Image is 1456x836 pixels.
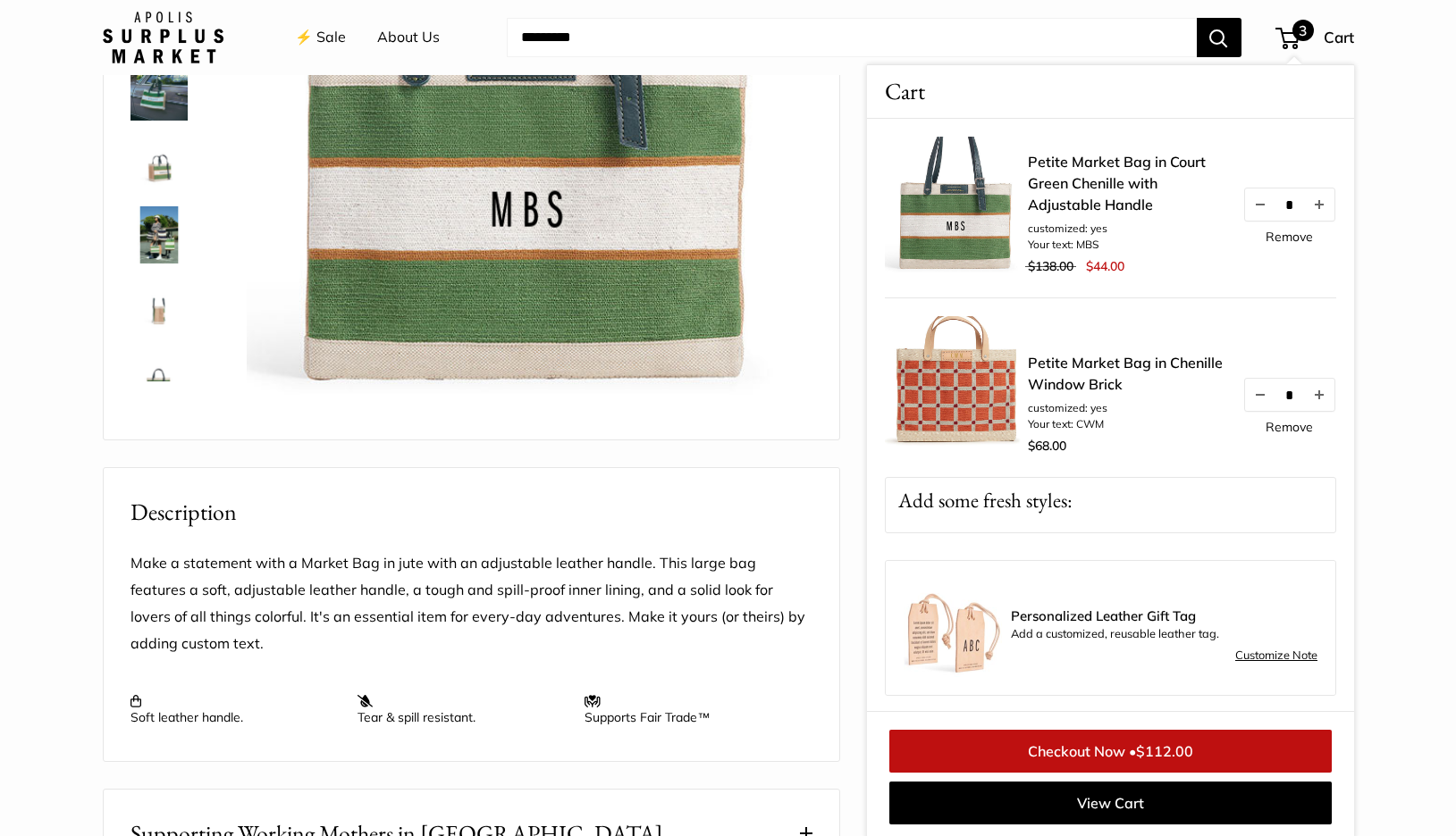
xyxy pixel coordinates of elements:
span: $112.00 [1136,742,1193,760]
span: $68.00 [1028,438,1066,454]
p: Make a statement with a Market Bag in jute with an adjustable leather handle. This large bag feat... [130,550,812,657]
span: 3 [1292,20,1314,41]
span: Cart [1324,28,1354,46]
div: Add a customized, reusable leather tag. [1011,609,1317,645]
img: Petite Market Bag in Court Green Chenille with Adjustable Handle [130,135,188,192]
img: Petite Market Bag in Court Green Chenille with Adjustable Handle [130,206,188,263]
button: Increase quantity by 1 [1303,379,1334,411]
p: Supports Fair Trade™ [585,693,794,725]
a: View Cart [889,782,1332,824]
a: Petite Market Bag in Court Green Chenille with Adjustable Handle [127,203,191,267]
a: ⚡️ Sale [295,24,346,51]
a: Petite Market Bag in Court Green Chenille with Adjustable Handle [127,131,191,196]
button: Decrease quantity by 1 [1244,379,1275,411]
img: Petite Market Bag in Court Green Chenille with Adjustable Handle [130,278,188,335]
span: $138.00 [1028,258,1073,274]
input: Search... [507,18,1197,57]
p: Add some fresh styles: [886,478,1335,523]
input: Quantity [1275,196,1303,212]
a: Remove [1266,421,1313,433]
button: Search [1197,18,1241,57]
a: Customize Note [1235,645,1317,666]
li: customized: yes [1028,221,1225,237]
button: Increase quantity by 1 [1303,188,1334,221]
li: Your text: CWM [1028,416,1225,432]
a: Petite Market Bag in Chenille Window Brick [1028,352,1225,395]
a: Petite Market Bag in Court Green Chenille with Adjustable Handle [127,274,191,339]
span: $44.00 [1085,258,1124,274]
a: description_Part of our original Chenille Collection [127,67,191,123]
input: Quantity [1275,387,1303,402]
img: description_Part of our original Chenille Collection [130,71,188,120]
h2: Description [130,495,812,530]
img: description_Our very first Chenille-Jute Market bag [885,137,1028,280]
a: 3 Cart [1277,23,1354,52]
p: Tear & spill resistant. [358,693,567,725]
a: description_Stamp of authenticity printed on the back [127,346,191,410]
a: Petite Market Bag in Court Green Chenille with Adjustable Handle [1028,151,1225,215]
button: Decrease quantity by 1 [1244,188,1275,221]
a: About Us [377,24,440,51]
li: Your text: MBS [1028,237,1225,253]
p: Soft leather handle. [130,693,340,725]
span: Cart [885,74,925,109]
span: Personalized Leather Gift Tag [1011,609,1317,623]
li: customized: yes [1028,400,1225,416]
img: description_Stamp of authenticity printed on the back [130,349,188,406]
img: Apolis: Surplus Market [103,12,223,63]
img: Luggage Tag [904,579,1002,677]
a: Checkout Now •$112.00 [889,730,1332,773]
a: Remove [1266,230,1313,243]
